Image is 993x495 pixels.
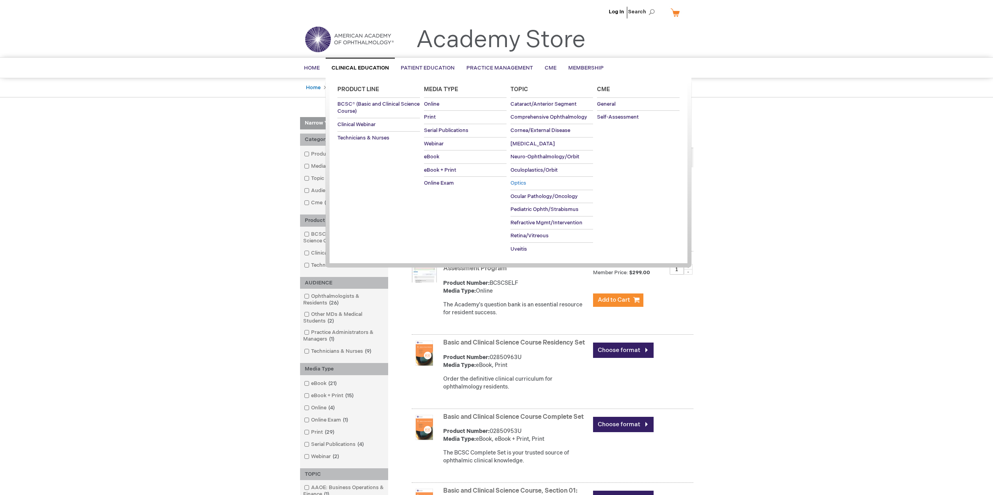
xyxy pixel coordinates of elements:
[302,453,342,460] a: Webinar2
[443,279,589,295] div: BCSCSELF Online
[510,206,578,213] span: Pediatric Ophth/Strabismus
[416,26,586,54] a: Academy Store
[302,441,367,448] a: Serial Publications4
[302,187,348,194] a: Audience34
[424,114,436,120] span: Print
[302,416,351,424] a: Online Exam1
[609,9,624,15] a: Log In
[363,262,373,268] span: 7
[412,415,437,440] img: Basic and Clinical Science Course Complete Set
[302,329,386,343] a: Practice Administrators & Managers1
[443,288,476,294] strong: Media Type:
[628,4,658,20] span: Search
[593,417,654,432] a: Choose format
[302,311,386,325] a: Other MDs & Medical Students2
[302,163,353,170] a: Media Type33
[510,167,558,173] span: Oculoplastics/Orbit
[343,392,356,399] span: 15
[510,220,582,226] span: Refractive Mgmt/Intervention
[510,193,578,200] span: Ocular Pathology/Oncology
[302,262,374,269] a: Technicians & Nurses7
[443,362,476,368] strong: Media Type:
[597,86,610,93] span: Cme
[510,233,549,239] span: Retina/Vitreous
[337,101,420,115] span: BCSC® (Basic and Clinical Science Course)
[510,180,526,186] span: Optics
[568,65,604,71] span: Membership
[302,392,357,400] a: eBook + Print15
[302,380,340,387] a: eBook21
[324,175,337,181] span: 33
[327,336,336,342] span: 1
[670,264,684,275] input: Qty
[302,231,386,245] a: BCSC® (Basic and Clinical Science Course)18
[341,417,350,423] span: 1
[302,199,336,207] a: Cme16
[337,135,389,141] span: Technicians & Nurses
[306,84,321,91] a: Home
[510,154,579,160] span: Neuro-Ophthalmology/Orbit
[337,121,376,128] span: Clinical Webinar
[302,404,338,412] a: Online4
[443,301,589,317] div: The Academy's question bank is an essential resource for resident success.
[424,180,454,186] span: Online Exam
[466,65,533,71] span: Practice Management
[443,354,589,369] div: 02850963U eBook, Print
[424,154,439,160] span: eBook
[424,127,468,134] span: Serial Publications
[443,449,589,465] div: The BCSC Complete Set is your trusted source of ophthalmic clinical knowledge.
[443,280,490,286] strong: Product Number:
[593,293,643,307] button: Add to Cart
[300,214,388,227] div: Product Line
[300,363,388,375] div: Media Type
[597,114,639,120] span: Self-Assessment
[300,277,388,289] div: AUDIENCE
[424,101,439,107] span: Online
[356,441,366,447] span: 4
[302,293,386,307] a: Ophthalmologists & Residents26
[424,167,456,173] span: eBook + Print
[322,200,335,206] span: 16
[300,134,388,146] div: Category
[510,114,587,120] span: Comprehensive Ophthalmology
[443,354,490,361] strong: Product Number:
[598,296,630,304] span: Add to Cart
[510,101,577,107] span: Cataract/Anterior Segment
[443,375,589,391] div: Order the definitive clinical curriculum for ophthalmology residents.
[300,117,388,130] strong: Narrow Your Choices
[332,65,389,71] span: Clinical Education
[443,427,589,443] div: 02850953U eBook, eBook + Print, Print
[302,348,374,355] a: Technicians & Nurses9
[424,86,458,93] span: Media Type
[545,65,556,71] span: CME
[597,101,615,107] span: General
[510,86,528,93] span: Topic
[593,343,654,358] a: Choose format
[629,269,651,276] span: $299.00
[302,249,361,257] a: Clinical Webinar2
[326,318,336,324] span: 2
[412,257,437,282] img: Basic and Clinical Science Course Self-Assessment Program
[363,348,373,354] span: 9
[302,429,337,436] a: Print29
[424,141,444,147] span: Webinar
[443,339,585,346] a: Basic and Clinical Science Course Residency Set
[304,65,320,71] span: Home
[443,436,476,442] strong: Media Type:
[510,127,570,134] span: Cornea/External Disease
[443,256,557,272] a: Basic and Clinical Science Course Self-Assessment Program
[510,141,555,147] span: [MEDICAL_DATA]
[443,413,584,421] a: Basic and Clinical Science Course Complete Set
[302,150,356,158] a: Product Line27
[593,269,628,276] strong: Member Price:
[327,300,341,306] span: 26
[326,380,339,387] span: 21
[302,175,339,182] a: Topic33
[401,65,455,71] span: Patient Education
[443,428,490,434] strong: Product Number:
[331,453,341,460] span: 2
[326,405,337,411] span: 4
[510,246,527,252] span: Uveitis
[337,86,379,93] span: Product Line
[412,341,437,366] img: Basic and Clinical Science Course Residency Set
